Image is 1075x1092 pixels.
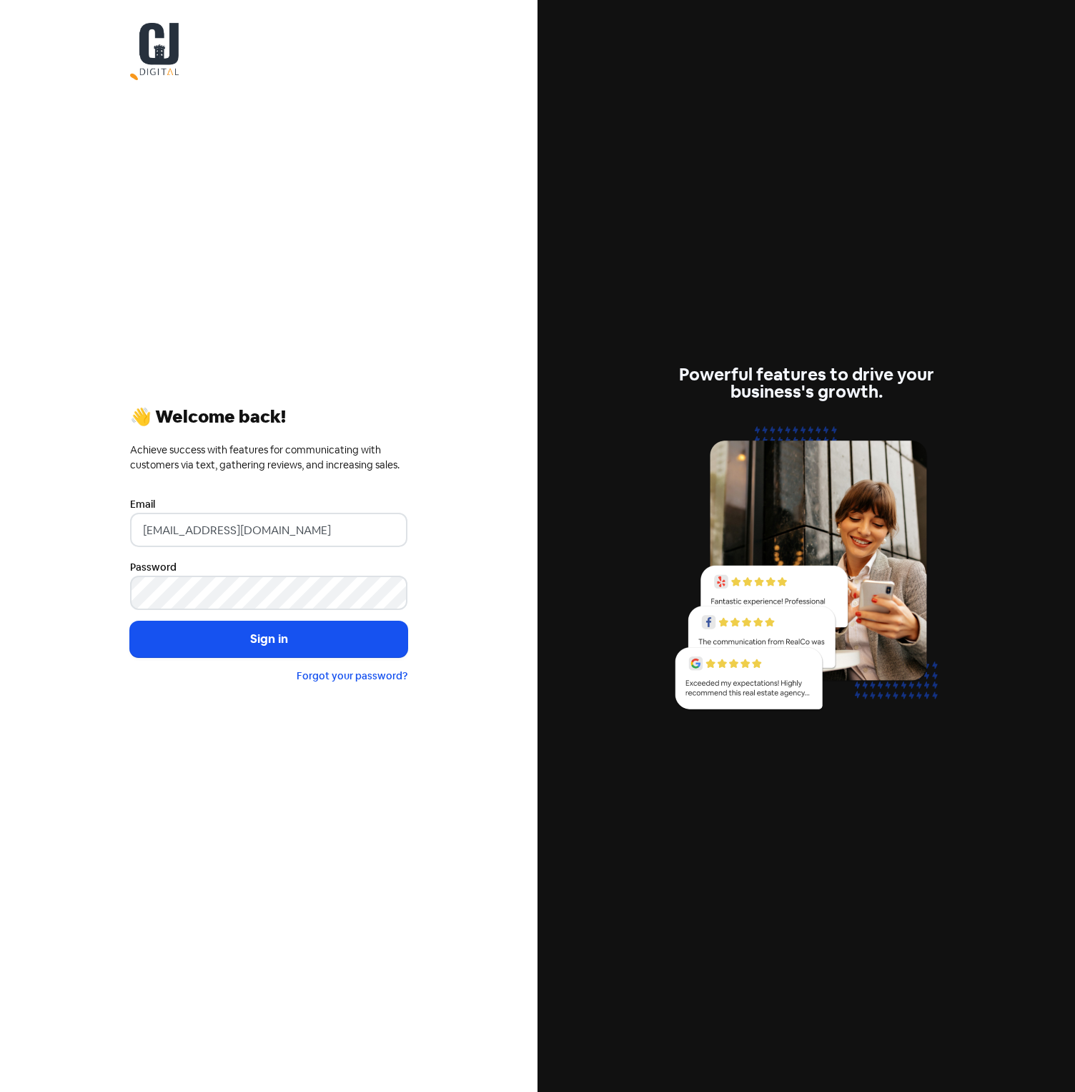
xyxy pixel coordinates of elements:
a: Forgot your password? [297,669,407,682]
input: Enter your email address... [130,513,407,547]
button: Sign in [130,621,407,657]
label: Email [130,497,155,512]
div: Powerful features to drive your business's growth. [668,366,945,400]
img: reviews [668,418,945,726]
div: Achieve success with features for communicating with customers via text, gathering reviews, and i... [130,443,407,473]
label: Password [130,560,177,575]
div: 👋 Welcome back! [130,408,407,426]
